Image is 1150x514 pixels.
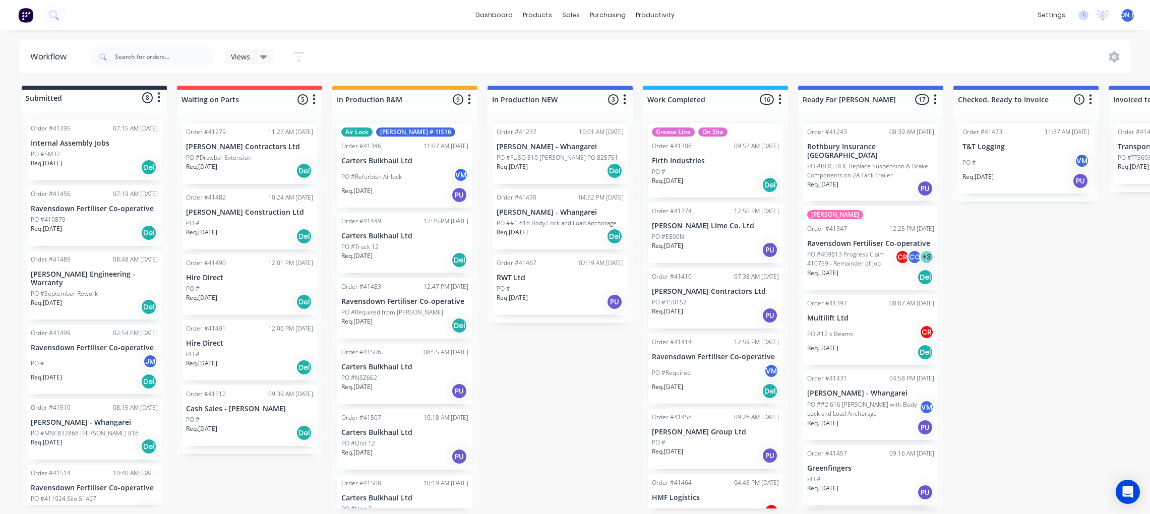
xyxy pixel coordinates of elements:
div: Order #41482 [186,193,226,202]
div: 02:54 PM [DATE] [113,329,158,338]
div: Del [296,425,312,441]
div: Order #41464 [652,478,692,487]
div: 12:35 PM [DATE] [423,217,468,226]
div: VM [453,167,468,182]
div: Del [141,373,157,390]
p: PO #SM32 [31,150,60,159]
div: Order #4151209:39 AM [DATE]Cash Sales - [PERSON_NAME]PO #Req.[DATE]Del [182,385,317,446]
div: 11:27 AM [DATE] [268,127,313,137]
p: Cash Sales - [PERSON_NAME] [186,405,313,413]
div: productivity [631,8,680,23]
p: [PERSON_NAME] Engineering - Warranty [31,270,158,287]
div: 11:07 AM [DATE] [423,142,468,151]
p: Req. [DATE] [807,419,838,428]
div: Order #4139507:15 AM [DATE]Internal Assembly JobsPO #SM32Req.[DATE]Del [27,120,162,180]
div: Order #41507 [341,413,381,422]
div: 12:01 PM [DATE] [268,259,313,268]
div: [PERSON_NAME] [807,210,863,219]
div: Order #41374 [652,207,692,216]
p: [PERSON_NAME] Construction Ltd [186,208,313,217]
div: Order #4143004:52 PM [DATE][PERSON_NAME] - WhangareiPO ##1 616 Body Lock and Load AnchorageReq.[D... [493,189,628,249]
div: Order #41483 [341,282,381,291]
p: Greenfingers [807,464,934,473]
div: Order #41308 [652,142,692,151]
div: Del [762,383,778,399]
div: VM [919,400,934,415]
div: Del [917,344,933,360]
p: Carters Bulkhaul Ltd [341,494,468,502]
div: Order #41508 [341,479,381,488]
p: PO #FUSO 510 [PERSON_NAME] PO 825751 [497,153,618,162]
p: Ravensdown Fertiliser Co-operative [341,297,468,306]
p: PO # [807,475,821,484]
p: [PERSON_NAME] Contractors Ltd [186,143,313,151]
div: Order #41237 [497,127,536,137]
div: Order #41430 [497,193,536,202]
div: Order #41414 [652,338,692,347]
p: [PERSON_NAME] Group Ltd [652,428,779,436]
div: PU [451,448,467,465]
div: 08:39 AM [DATE] [889,127,934,137]
div: PU [451,383,467,399]
p: Req. [DATE] [341,186,373,196]
div: Order #41514 [31,469,71,478]
p: T&T Logging [962,143,1090,151]
div: Order #4144912:35 PM [DATE]Carters Bulkhaul LtdPO #Truck 12Req.[DATE]Del [337,213,472,273]
div: 10:19 AM [DATE] [423,479,468,488]
div: 10:01 AM [DATE] [579,127,624,137]
div: Del [607,163,623,179]
div: Order #41458 [652,413,692,422]
p: Req. [DATE] [186,424,217,433]
div: Grease LineOn SiteOrder #4130809:53 AM [DATE]Firth IndustriesPO #Req.[DATE]Del [648,123,783,198]
p: PO #Required [652,368,691,377]
p: PO #E800N [652,232,684,241]
p: PO #Unit 12 [341,439,375,448]
div: Order #4137412:50 PM [DATE][PERSON_NAME] Lime Co. LtdPO #E800NReq.[DATE]PU [648,203,783,263]
div: Order #41499 [31,329,71,338]
p: PO #410879 [31,215,66,224]
p: [PERSON_NAME] - Whangarei [497,208,624,217]
div: Order #41243 [807,127,847,137]
p: Req. [DATE] [341,317,373,326]
div: 07:19 AM [DATE] [113,189,158,199]
p: PO #MNC832868 [PERSON_NAME] 816 [31,429,139,438]
p: PO # [186,284,200,293]
div: 04:58 PM [DATE] [889,374,934,383]
p: PO # [652,167,665,176]
div: VM [764,363,779,378]
input: Search for orders... [115,47,215,67]
div: 08:48 AM [DATE] [113,255,158,264]
p: Firth Industries [652,157,779,165]
p: Req. [DATE] [807,180,838,189]
div: Order #4123710:01 AM [DATE][PERSON_NAME] - WhangareiPO #FUSO 510 [PERSON_NAME] PO 825751Req.[DATE... [493,123,628,184]
p: Req. [DATE] [31,373,62,382]
div: 07:38 AM [DATE] [734,272,779,281]
p: PO # [652,438,665,447]
div: Order #4124308:39 AM [DATE]Rothbury Insurance [GEOGRAPHIC_DATA]PO #BOG DOC Replace Suspension & B... [803,123,938,201]
div: Del [296,294,312,310]
p: PO ##2 616 [PERSON_NAME] with Body Lock and Load Anchorage [807,400,919,418]
div: 10:18 AM [DATE] [423,413,468,422]
div: 04:52 PM [DATE] [579,193,624,202]
div: Order #4141007:38 AM [DATE][PERSON_NAME] Contractors LtdPO #150157Req.[DATE]PU [648,268,783,329]
p: PO #Required from [PERSON_NAME] [341,308,443,317]
div: 12:59 PM [DATE] [734,338,779,347]
p: PO #411924 Silo S1467 [31,494,96,503]
div: Order #41467 [497,259,536,268]
div: PU [762,242,778,258]
p: Ravensdown Fertiliser Co-operative [31,484,158,492]
div: Order #41506 [341,348,381,357]
p: [PERSON_NAME] Contractors Ltd [652,287,779,296]
div: Order #4145607:19 AM [DATE]Ravensdown Fertiliser Co-operativePO #410879Req.[DATE]Del [27,185,162,246]
div: 08:55 AM [DATE] [423,348,468,357]
div: PU [762,447,778,464]
div: 12:06 PM [DATE] [268,324,313,333]
div: [PERSON_NAME] # 1IS16 [376,127,455,137]
p: Req. [DATE] [652,241,683,250]
div: Del [141,299,157,315]
p: Req. [DATE] [497,162,528,171]
p: Req. [DATE] [497,228,528,237]
div: 12:25 PM [DATE] [889,224,934,233]
p: Req. [DATE] [186,359,217,368]
div: Order #41347 [807,224,847,233]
